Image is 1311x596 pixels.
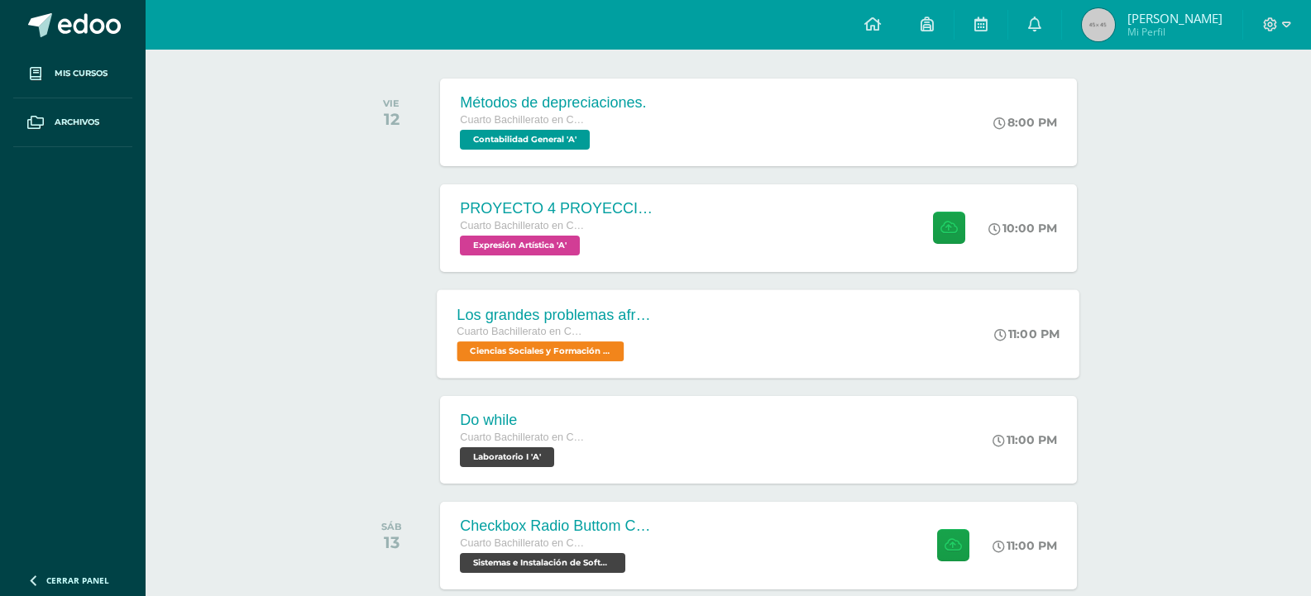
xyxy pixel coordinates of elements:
span: Cuarto Bachillerato en CCLL con Orientación en Computación [460,220,584,231]
div: Checkbox Radio Buttom Cajas de Selección [460,517,658,535]
span: Archivos [55,116,99,129]
span: [PERSON_NAME] [1127,10,1222,26]
div: 11:00 PM [993,538,1057,553]
span: Cuarto Bachillerato en CCLL con Orientación en Computación [460,114,584,126]
div: PROYECTO 4 PROYECCION 2 [460,200,658,217]
span: Sistemas e Instalación de Software 'A' [460,553,625,573]
div: Do while [460,412,584,429]
span: Cerrar panel [46,575,109,586]
a: Mis cursos [13,50,132,98]
span: Mi Perfil [1127,25,1222,39]
span: Ciencias Sociales y Formación Ciudadana 'A' [457,341,624,361]
span: Cuarto Bachillerato en CCLL con Orientación en Computación [460,537,584,549]
span: Contabilidad General 'A' [460,130,590,150]
div: 8:00 PM [993,115,1057,130]
span: Expresión Artística 'A' [460,236,580,255]
span: Cuarto Bachillerato en CCLL con Orientación en Computación [460,432,584,443]
div: 10:00 PM [988,221,1057,236]
span: Laboratorio I 'A' [460,447,554,467]
div: Métodos de depreciaciones. [460,94,646,112]
div: 12 [383,109,400,129]
div: 11:00 PM [995,327,1060,341]
img: 45x45 [1082,8,1115,41]
div: Los grandes problemas afrontados [457,306,658,323]
div: 13 [381,532,402,552]
div: 11:00 PM [993,432,1057,447]
div: VIE [383,98,400,109]
div: SÁB [381,521,402,532]
span: Mis cursos [55,67,108,80]
span: Cuarto Bachillerato en CCLL con Orientación en Computación [457,326,583,337]
a: Archivos [13,98,132,147]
